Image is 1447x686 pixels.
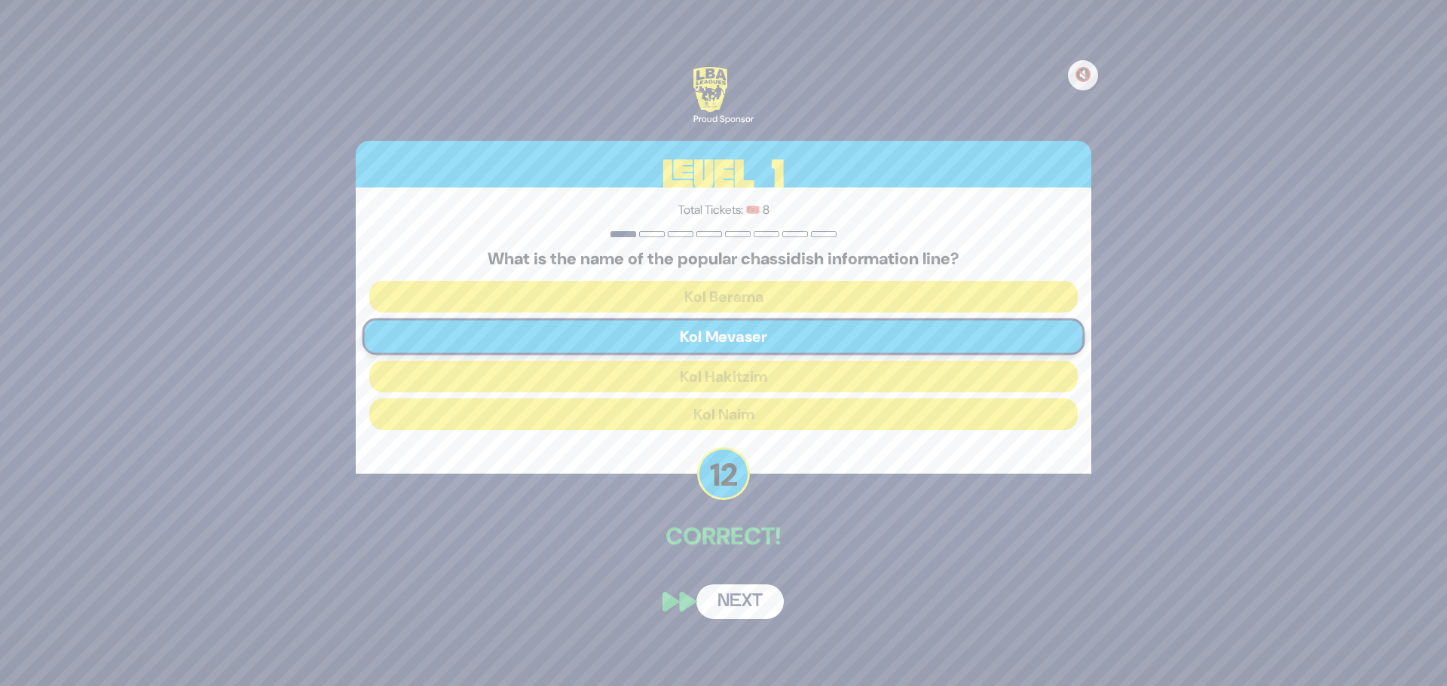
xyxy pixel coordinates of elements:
[363,319,1085,355] button: Kol Mevaser
[696,584,784,619] button: Next
[369,361,1078,392] button: Kol Hakitzim
[356,518,1091,554] p: Correct!
[369,398,1078,430] button: Kol Naim
[369,249,1078,269] h5: What is the name of the popular chassidish information line?
[697,447,750,500] p: 12
[1068,60,1098,90] button: 🔇
[693,67,727,112] img: LBA
[356,141,1091,209] h3: Level 1
[693,112,754,126] div: Proud Sponsor
[369,281,1078,313] button: Kol Berama
[369,201,1078,219] p: Total Tickets: 🎟️ 8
